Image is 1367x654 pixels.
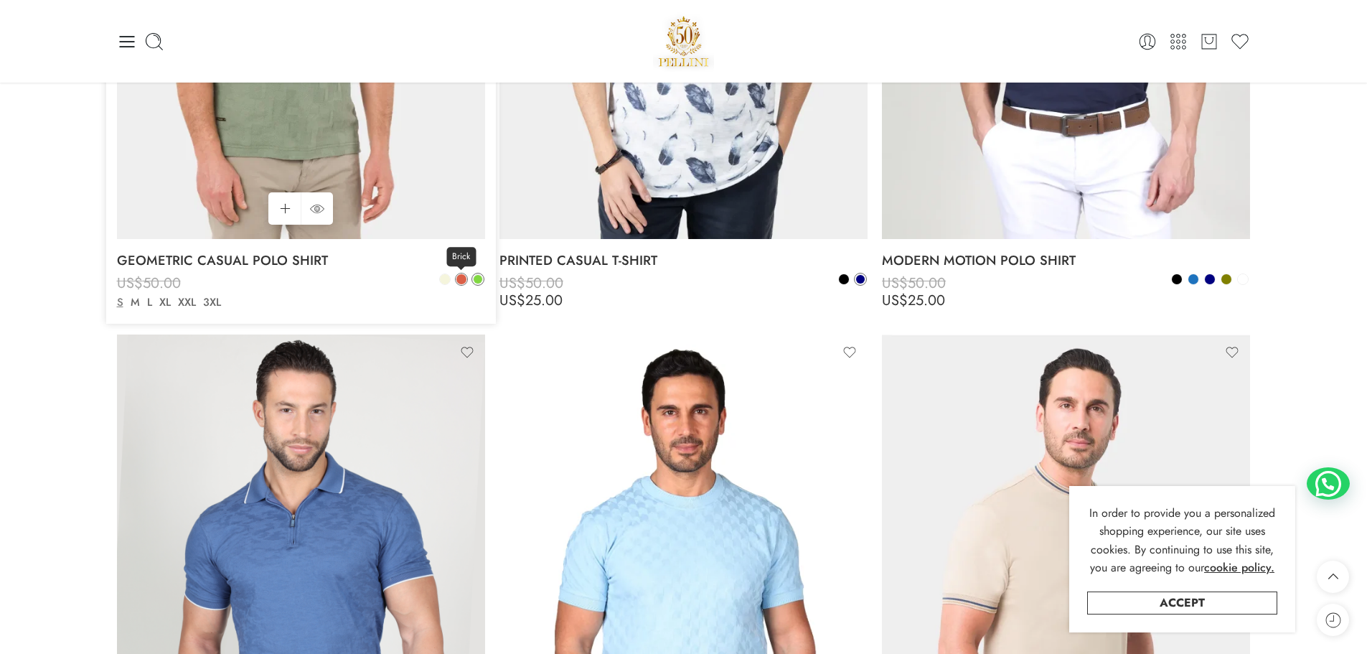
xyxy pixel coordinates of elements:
a: Login / Register [1137,32,1157,52]
bdi: 50.00 [882,273,946,294]
bdi: 50.00 [117,273,181,294]
a: White [1236,273,1249,286]
a: PRINTED CASUAL T-SHIRT [499,246,868,275]
bdi: 50.00 [499,273,563,294]
img: Pellini [653,11,715,72]
a: L [144,294,156,311]
a: Black [837,273,850,286]
a: Accept [1087,592,1277,615]
a: Pellini - [653,11,715,72]
span: In order to provide you a personalized shopping experience, our site uses cookies. By continuing ... [1089,505,1275,576]
a: 3XL [199,294,225,311]
a: Cart [1199,32,1219,52]
a: Blue [1187,273,1200,286]
a: S [113,294,127,311]
a: cookie policy. [1204,559,1274,577]
a: Navy [854,273,867,286]
a: Olive [1220,273,1233,286]
bdi: 25.00 [117,290,180,311]
span: US$ [882,290,908,311]
a: Navy [1203,273,1216,286]
span: US$ [882,273,908,294]
a: Wishlist [1230,32,1250,52]
a: GEOMETRIC CASUAL POLO SHIRT [117,246,485,275]
bdi: 25.00 [499,290,563,311]
a: M [127,294,144,311]
span: US$ [499,290,525,311]
a: Green [471,273,484,286]
bdi: 25.00 [882,290,945,311]
a: XXL [174,294,199,311]
span: US$ [117,290,143,311]
a: Black [1170,273,1183,286]
span: US$ [499,273,525,294]
a: Brick [455,273,468,286]
span: US$ [117,273,143,294]
a: XL [156,294,174,311]
a: MODERN MOTION POLO SHIRT [882,246,1250,275]
a: QUICK SHOP [301,192,333,225]
span: Brick [446,248,476,267]
a: Select options for “GEOMETRIC CASUAL POLO SHIRT” [268,192,301,225]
